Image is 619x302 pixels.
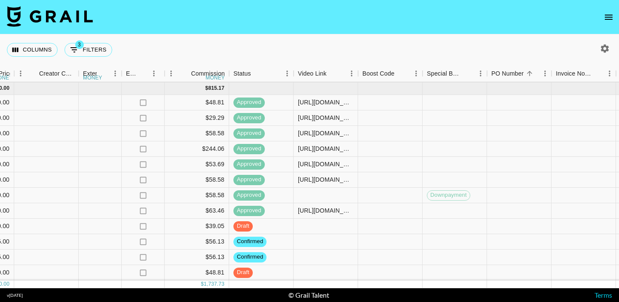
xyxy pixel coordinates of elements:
[462,67,474,79] button: Sort
[97,67,109,79] button: Sort
[7,293,23,298] div: v [DATE]
[298,175,353,184] div: https://www.tiktok.com/@tristipoopoo/video/7537793438159342878?is_from_webapp=1&sender_device=pc&...
[165,219,229,234] div: $39.05
[395,67,407,79] button: Sort
[64,43,112,57] button: Show filters
[298,206,353,215] div: https://www.tiktok.com/@tristipoopoo/video/7537862681563319582?is_from_webapp=1&sender_device=pc&...
[165,172,229,188] div: $58.58
[208,85,224,92] div: 815.17
[233,253,267,261] span: confirmed
[165,95,229,110] div: $48.81
[600,9,617,26] button: open drawer
[233,222,253,230] span: draft
[201,281,204,288] div: $
[204,281,224,288] div: 1,737.73
[556,65,591,82] div: Invoice Notes
[474,67,487,80] button: Menu
[298,98,353,107] div: https://www.tiktok.com/@tristipoopoo/video/7533780919921003806?is_from_webapp=1&sender_device=pc&...
[229,65,294,82] div: Status
[165,67,178,80] button: Menu
[298,129,353,137] div: https://www.tiktok.com/@tristipoopoo/video/7535898012208352542?is_from_webapp=1&sender_device=pc&...
[233,129,265,137] span: approved
[165,157,229,172] div: $53.69
[165,188,229,203] div: $58.58
[165,250,229,265] div: $56.13
[288,291,329,299] div: © Grail Talent
[165,126,229,141] div: $58.58
[603,67,616,80] button: Menu
[27,67,39,79] button: Sort
[327,67,339,79] button: Sort
[233,176,265,184] span: approved
[345,67,358,80] button: Menu
[75,40,84,49] span: 3
[165,141,229,157] div: $244.06
[427,65,462,82] div: Special Booking Type
[83,75,102,80] div: money
[491,65,524,82] div: PO Number
[233,191,265,199] span: approved
[138,67,150,79] button: Sort
[524,67,536,79] button: Sort
[7,43,58,57] button: Select columns
[7,6,93,27] img: Grail Talent
[427,191,470,199] span: Downpayment
[165,265,229,281] div: $48.81
[165,203,229,219] div: $63.46
[205,75,225,80] div: money
[298,160,353,168] div: https://www.tiktok.com/@tristipoopoo/video/7538600952853482782?is_from_webapp=1&sender_device=pc&...
[594,291,612,299] a: Terms
[539,67,552,80] button: Menu
[298,65,327,82] div: Video Link
[205,85,208,92] div: $
[191,65,225,82] div: Commission
[298,113,353,122] div: https://www.tiktok.com/@tristipoopoo/video/7535622054675156255?is_from_webapp=1&sender_device=pc&...
[362,65,395,82] div: Boost Code
[552,65,616,82] div: Invoice Notes
[233,65,251,82] div: Status
[591,67,603,79] button: Sort
[233,145,265,153] span: approved
[294,65,358,82] div: Video Link
[233,207,265,215] span: approved
[281,67,294,80] button: Menu
[165,234,229,250] div: $56.13
[233,114,265,122] span: approved
[487,65,552,82] div: PO Number
[122,65,165,82] div: Expenses: Remove Commission?
[251,67,263,79] button: Sort
[165,110,229,126] div: $29.29
[233,268,253,277] span: draft
[410,67,423,80] button: Menu
[233,160,265,168] span: approved
[358,65,423,82] div: Boost Code
[423,65,487,82] div: Special Booking Type
[14,67,27,80] button: Menu
[298,144,353,153] div: https://www.tiktok.com/@nedatheastrologer/video/7536144618602171661
[39,65,74,82] div: Creator Commmission Override
[147,67,160,80] button: Menu
[126,65,138,82] div: Expenses: Remove Commission?
[233,98,265,107] span: approved
[14,65,79,82] div: Creator Commmission Override
[233,238,267,246] span: confirmed
[179,67,191,79] button: Sort
[109,67,122,80] button: Menu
